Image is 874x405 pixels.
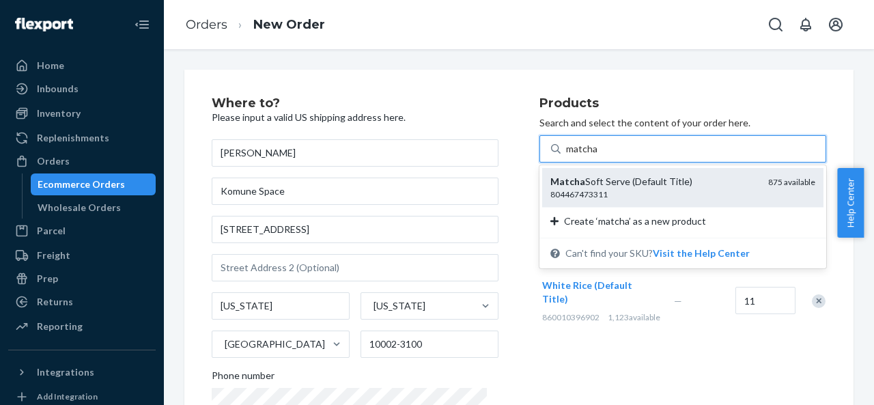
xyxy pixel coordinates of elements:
[37,365,94,379] div: Integrations
[37,295,73,309] div: Returns
[253,17,325,32] a: New Order
[223,337,225,351] input: [GEOGRAPHIC_DATA]
[361,331,498,358] input: ZIP Code
[812,294,826,308] div: Remove Item
[128,11,156,38] button: Close Navigation
[837,168,864,238] button: Help Center
[565,247,750,260] span: Can't find your SKU?
[37,59,64,72] div: Home
[8,291,156,313] a: Returns
[8,55,156,76] a: Home
[564,214,706,228] span: Create ‘matcha’ as a new product
[37,391,98,402] div: Add Integration
[8,220,156,242] a: Parcel
[37,272,58,285] div: Prep
[8,127,156,149] a: Replenishments
[38,201,121,214] div: Wholesale Orders
[212,97,498,111] h2: Where to?
[8,389,156,405] a: Add Integration
[373,299,425,313] div: [US_STATE]
[37,131,109,145] div: Replenishments
[37,154,70,168] div: Orders
[550,175,757,188] div: Soft Serve (Default Title)
[37,249,70,262] div: Freight
[542,279,658,306] button: White Rice (Default Title)
[8,316,156,337] a: Reporting
[37,320,83,333] div: Reporting
[792,11,819,38] button: Open notifications
[175,5,336,45] ol: breadcrumbs
[212,254,498,281] input: Street Address 2 (Optional)
[212,369,274,388] span: Phone number
[539,116,826,130] p: Search and select the content of your order here.
[186,17,227,32] a: Orders
[31,197,156,219] a: Wholesale Orders
[8,150,156,172] a: Orders
[735,287,795,314] input: Quantity
[550,176,585,187] em: Matcha
[539,97,826,111] h2: Products
[212,216,498,243] input: Street Address
[542,312,600,322] span: 860010396902
[8,268,156,290] a: Prep
[38,178,125,191] div: Ecommerce Orders
[8,102,156,124] a: Inventory
[37,107,81,120] div: Inventory
[550,188,757,200] div: 804467473311
[212,178,498,205] input: Company Name
[37,224,66,238] div: Parcel
[566,142,598,156] input: MatchaSoft Serve (Default Title)804467473311875 availableCreate ‘matcha’ as a new productCan't fi...
[8,78,156,100] a: Inbounds
[225,337,325,351] div: [GEOGRAPHIC_DATA]
[8,361,156,383] button: Integrations
[212,111,498,124] p: Please input a valid US shipping address here.
[653,247,750,260] button: MatchaSoft Serve (Default Title)804467473311875 availableCreate ‘matcha’ as a new productCan't fi...
[674,295,682,307] span: —
[212,139,498,167] input: First & Last Name
[768,177,815,187] span: 875 available
[542,279,632,305] span: White Rice (Default Title)
[15,18,73,31] img: Flexport logo
[212,292,350,320] input: City
[372,299,373,313] input: [US_STATE]
[762,11,789,38] button: Open Search Box
[37,82,79,96] div: Inbounds
[822,11,849,38] button: Open account menu
[608,312,660,322] span: 1,123 available
[31,173,156,195] a: Ecommerce Orders
[8,245,156,266] a: Freight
